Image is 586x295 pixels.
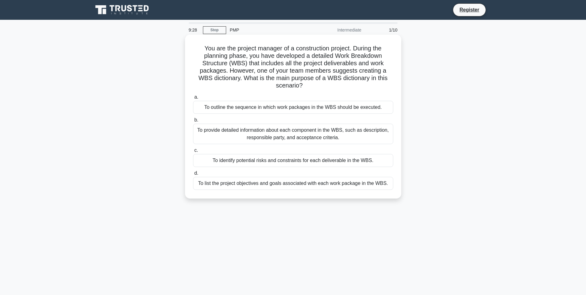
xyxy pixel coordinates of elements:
div: To list the project objectives and goals associated with each work package in the WBS. [193,177,393,190]
div: Intermediate [311,24,365,36]
span: c. [194,147,198,153]
div: To provide detailed information about each component in the WBS, such as description, responsible... [193,124,393,144]
div: 9:28 [185,24,203,36]
h5: You are the project manager of a construction project. During the planning phase, you have develo... [192,45,394,90]
span: b. [194,117,198,122]
div: To identify potential risks and constraints for each deliverable in the WBS. [193,154,393,167]
span: d. [194,170,198,176]
span: a. [194,94,198,100]
div: To outline the sequence in which work packages in the WBS should be executed. [193,101,393,114]
a: Register [456,6,483,14]
a: Stop [203,26,226,34]
div: PMP [226,24,311,36]
div: 1/10 [365,24,401,36]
